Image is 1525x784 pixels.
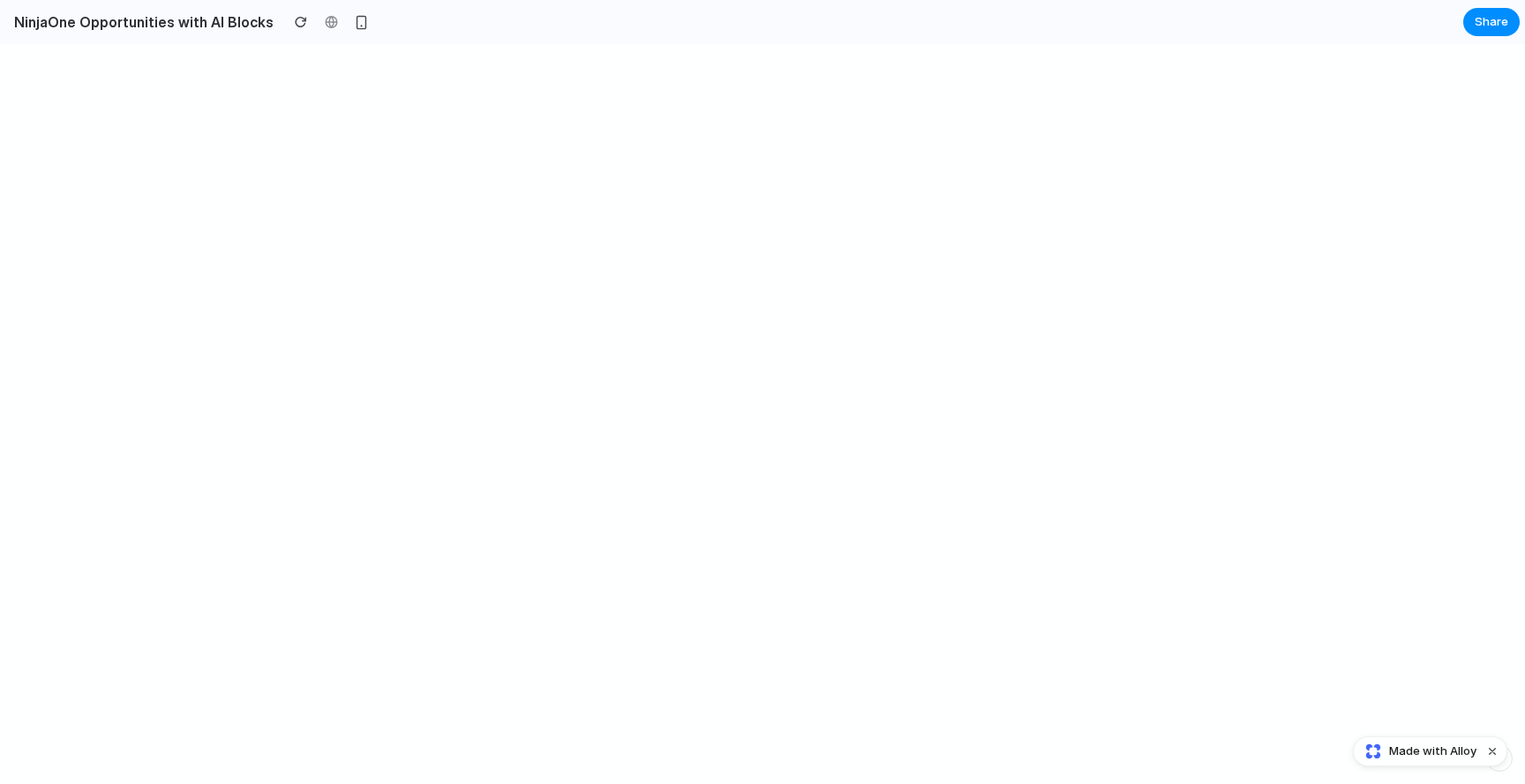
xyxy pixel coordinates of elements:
button: Share [1463,8,1520,36]
button: Dismiss watermark [1482,741,1503,762]
span: Share [1475,13,1508,31]
a: Made with Alloy [1354,743,1478,760]
span: Made with Alloy [1389,743,1476,760]
h2: NinjaOne Opportunities with AI Blocks [7,11,274,33]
